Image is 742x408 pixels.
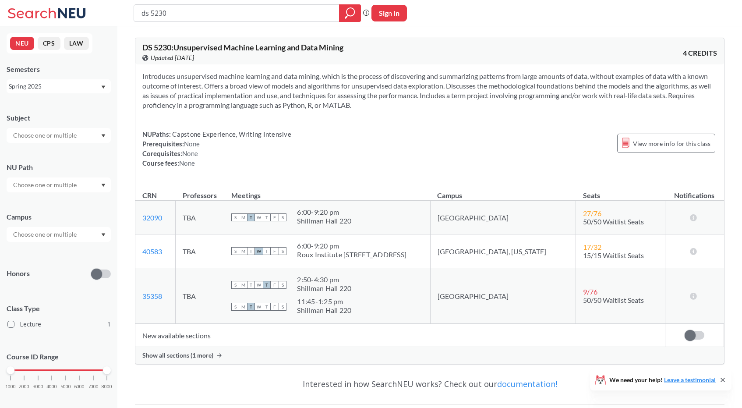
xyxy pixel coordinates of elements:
[297,306,351,315] div: Shillman Hall 220
[430,182,576,201] th: Campus
[247,213,255,221] span: T
[345,7,355,19] svg: magnifying glass
[263,247,271,255] span: T
[182,149,198,157] span: None
[101,184,106,187] svg: Dropdown arrow
[239,247,247,255] span: M
[179,159,195,167] span: None
[297,208,351,216] div: 6:00 - 9:20 pm
[271,281,279,289] span: F
[583,287,597,296] span: 9 / 76
[583,296,644,304] span: 50/50 Waitlist Seats
[7,227,111,242] div: Dropdown arrow
[239,213,247,221] span: M
[64,37,89,50] button: LAW
[38,37,60,50] button: CPS
[583,217,644,226] span: 50/50 Waitlist Seats
[633,138,710,149] span: View more info for this class
[279,247,286,255] span: S
[102,384,112,389] span: 8000
[583,243,601,251] span: 17 / 32
[609,377,716,383] span: We need your help!
[7,113,111,123] div: Subject
[247,247,255,255] span: T
[665,182,724,201] th: Notifications
[7,163,111,172] div: NU Path
[135,324,665,347] td: New available sections
[279,303,286,311] span: S
[142,213,162,222] a: 32090
[7,177,111,192] div: Dropdown arrow
[7,128,111,143] div: Dropdown arrow
[430,234,576,268] td: [GEOGRAPHIC_DATA], [US_STATE]
[339,4,361,22] div: magnifying glass
[184,140,200,148] span: None
[239,303,247,311] span: M
[5,384,16,389] span: 1000
[7,352,111,362] p: Course ID Range
[263,213,271,221] span: T
[60,384,71,389] span: 5000
[231,281,239,289] span: S
[142,71,717,110] section: Introduces unsupervised machine learning and data mining, which is the process of discovering and...
[101,85,106,89] svg: Dropdown arrow
[74,384,85,389] span: 6000
[255,247,263,255] span: W
[255,303,263,311] span: W
[231,247,239,255] span: S
[7,269,30,279] p: Honors
[135,347,724,364] div: Show all sections (1 more)
[297,216,351,225] div: Shillman Hall 220
[176,201,224,234] td: TBA
[297,241,406,250] div: 6:00 - 9:20 pm
[497,379,557,389] a: documentation!
[142,129,291,168] div: NUPaths: Prerequisites: Corequisites: Course fees:
[176,182,224,201] th: Professors
[263,303,271,311] span: T
[583,251,644,259] span: 15/15 Waitlist Seats
[576,182,665,201] th: Seats
[141,6,333,21] input: Class, professor, course number, "phrase"
[239,281,247,289] span: M
[19,384,29,389] span: 2000
[171,130,291,138] span: Capstone Experience, Writing Intensive
[9,229,82,240] input: Choose one or multiple
[88,384,99,389] span: 7000
[255,213,263,221] span: W
[247,303,255,311] span: T
[7,64,111,74] div: Semesters
[279,281,286,289] span: S
[263,281,271,289] span: T
[10,37,34,50] button: NEU
[7,212,111,222] div: Campus
[297,275,351,284] div: 2:50 - 4:30 pm
[142,292,162,300] a: 35358
[151,53,194,63] span: Updated [DATE]
[9,82,100,91] div: Spring 2025
[430,268,576,324] td: [GEOGRAPHIC_DATA]
[142,43,343,52] span: DS 5230 : Unsupervised Machine Learning and Data Mining
[583,209,601,217] span: 27 / 76
[683,48,717,58] span: 4 CREDITS
[231,303,239,311] span: S
[142,351,213,359] span: Show all sections (1 more)
[430,201,576,234] td: [GEOGRAPHIC_DATA]
[297,284,351,293] div: Shillman Hall 220
[107,319,111,329] span: 1
[176,268,224,324] td: TBA
[9,180,82,190] input: Choose one or multiple
[101,233,106,237] svg: Dropdown arrow
[271,303,279,311] span: F
[7,319,111,330] label: Lecture
[142,191,157,200] div: CRN
[101,134,106,138] svg: Dropdown arrow
[231,213,239,221] span: S
[176,234,224,268] td: TBA
[271,213,279,221] span: F
[9,130,82,141] input: Choose one or multiple
[664,376,716,383] a: Leave a testimonial
[247,281,255,289] span: T
[7,79,111,93] div: Spring 2025Dropdown arrow
[33,384,43,389] span: 3000
[135,371,724,397] div: Interested in how SearchNEU works? Check out our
